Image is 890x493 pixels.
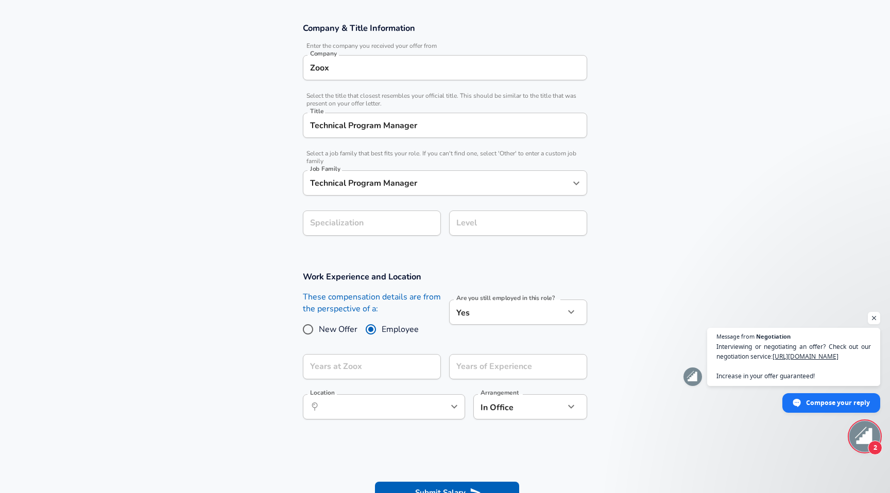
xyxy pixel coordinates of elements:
span: 2 [868,441,882,455]
div: Open chat [849,421,880,452]
label: Job Family [310,166,340,172]
input: Specialization [303,210,441,236]
span: New Offer [319,323,357,336]
input: Software Engineer [307,175,567,191]
span: Compose your reply [806,394,870,412]
label: Title [310,108,323,114]
label: Location [310,390,334,396]
h3: Company & Title Information [303,22,587,34]
span: Message from [716,333,755,339]
label: Arrangement [481,390,519,396]
span: Select the title that closest resembles your official title. This should be similar to the title ... [303,92,587,108]
button: Open [447,399,461,414]
span: Negotiation [756,333,791,339]
input: Google [307,60,583,76]
div: In Office [473,394,549,419]
button: Open [569,176,584,190]
div: Yes [449,300,564,325]
label: These compensation details are from the perspective of a: [303,291,441,315]
input: 7 [449,354,564,379]
span: Enter the company you received your offer from [303,42,587,50]
h3: Work Experience and Location [303,271,587,283]
span: Select a job family that best fits your role. If you can't find one, select 'Other' to enter a cu... [303,150,587,165]
span: Interviewing or negotiating an offer? Check out our negotiation service: Increase in your offer g... [716,342,871,381]
input: Software Engineer [307,117,583,133]
span: Employee [382,323,419,336]
label: Are you still employed in this role? [456,295,555,301]
input: L3 [454,215,583,231]
input: 0 [303,354,418,379]
label: Company [310,50,337,57]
